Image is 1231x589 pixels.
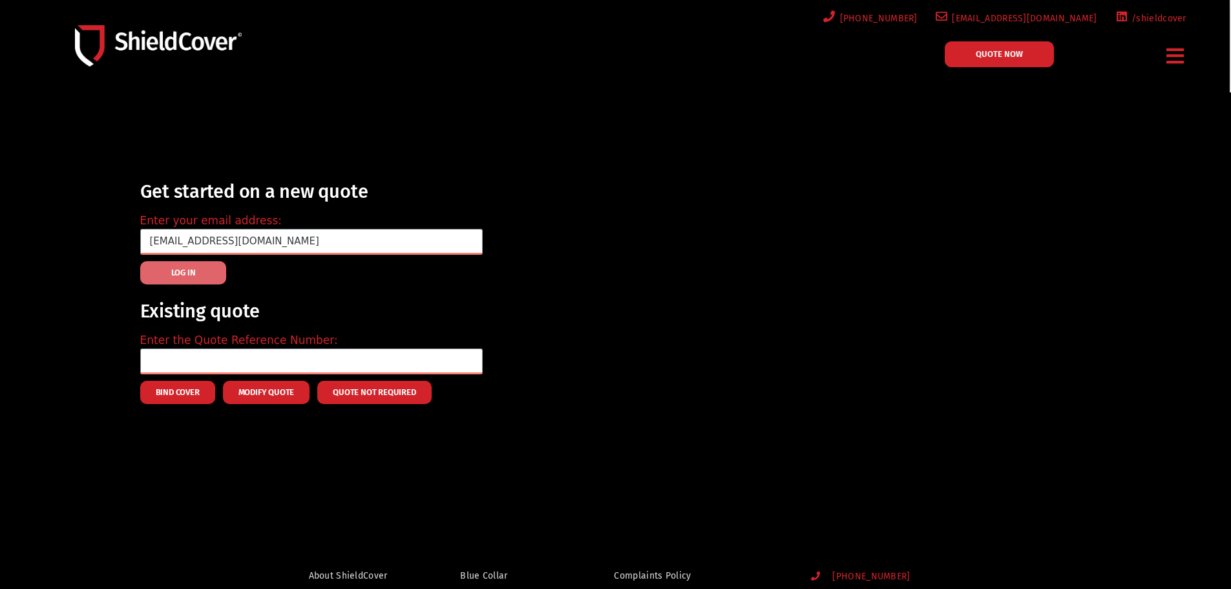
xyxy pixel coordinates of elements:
a: [PHONE_NUMBER] [821,10,918,27]
img: Shield-Cover-Underwriting-Australia-logo-full [75,25,242,66]
a: /shieldcover [1113,10,1186,27]
div: Menu Toggle [1162,41,1190,71]
button: Modify Quote [223,381,310,404]
span: [PHONE_NUMBER] [836,10,918,27]
span: [EMAIL_ADDRESS][DOMAIN_NAME] [947,10,1097,27]
a: Blue Collar [460,568,558,584]
a: [EMAIL_ADDRESS][DOMAIN_NAME] [933,10,1097,27]
label: Enter your email address: [140,213,282,230]
span: Modify Quote [238,391,295,394]
h2: Existing quote [140,301,483,322]
input: Email [140,229,483,255]
button: Bind Cover [140,381,215,404]
a: QUOTE NOW [945,41,1054,67]
span: Quote Not Required [333,391,416,394]
button: Quote Not Required [317,381,431,404]
span: About ShieldCover [309,568,388,584]
span: LOG IN [171,272,196,274]
span: [PHONE_NUMBER] [822,572,910,583]
a: Complaints Policy [614,568,786,584]
span: Complaints Policy [614,568,691,584]
span: Bind Cover [156,391,200,394]
a: [PHONE_NUMBER] [811,572,969,583]
label: Enter the Quote Reference Number: [140,332,338,349]
span: Blue Collar [460,568,507,584]
a: About ShieldCover [309,568,405,584]
span: QUOTE NOW [976,50,1023,58]
button: LOG IN [140,261,227,284]
h2: Get started on a new quote [140,182,483,202]
span: /shieldcover [1127,10,1186,27]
